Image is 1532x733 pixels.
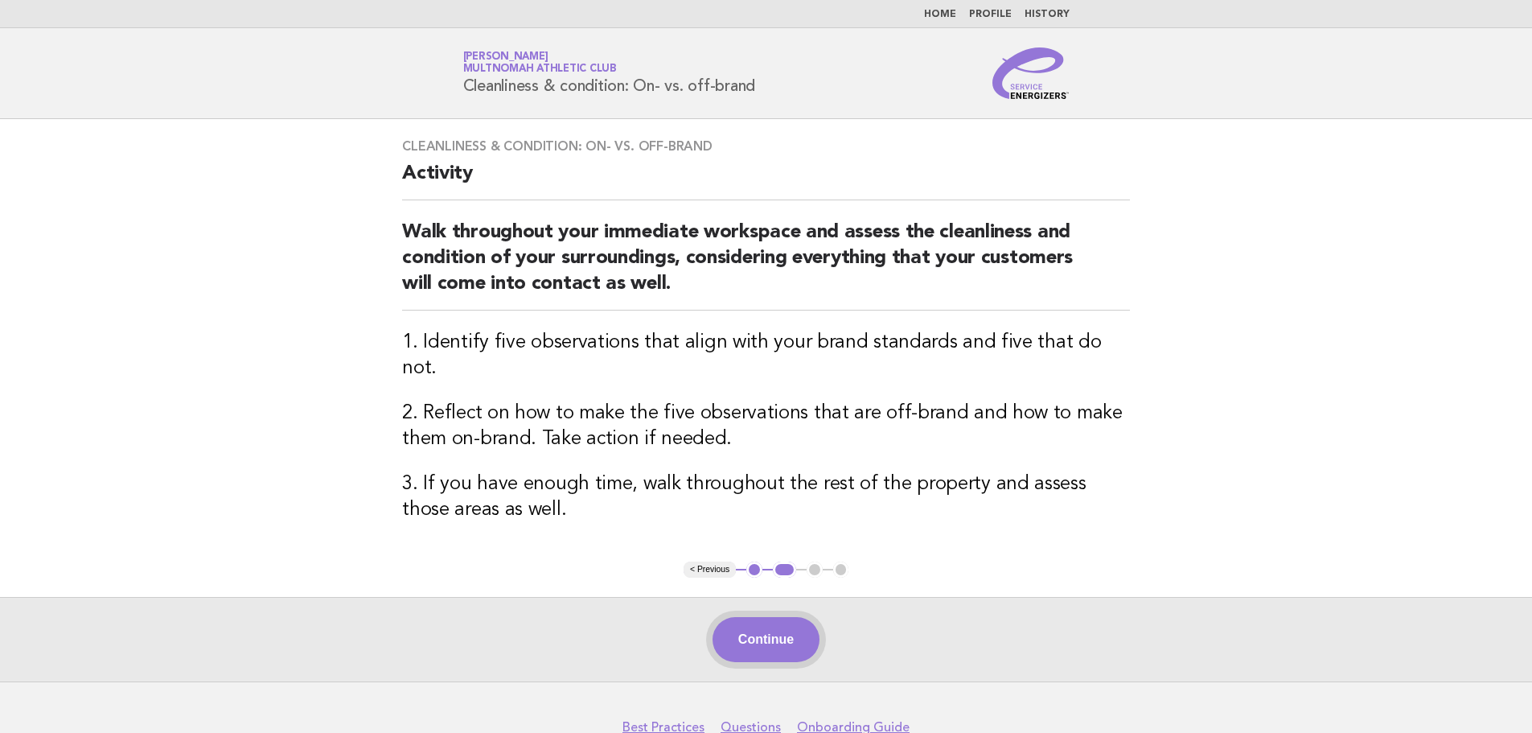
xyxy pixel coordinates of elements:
h2: Activity [402,161,1130,200]
a: Home [924,10,956,19]
button: Continue [713,617,819,662]
button: < Previous [684,562,736,578]
h2: Walk throughout your immediate workspace and assess the cleanliness and condition of your surroun... [402,220,1130,311]
a: History [1025,10,1070,19]
a: [PERSON_NAME]Multnomah Athletic Club [463,51,617,74]
button: 2 [773,562,796,578]
h3: 3. If you have enough time, walk throughout the rest of the property and assess those areas as well. [402,472,1130,523]
button: 1 [746,562,762,578]
h1: Cleanliness & condition: On- vs. off-brand [463,52,756,94]
a: Profile [969,10,1012,19]
span: Multnomah Athletic Club [463,64,617,75]
h3: 2. Reflect on how to make the five observations that are off-brand and how to make them on-brand.... [402,401,1130,452]
img: Service Energizers [992,47,1070,99]
h3: 1. Identify five observations that align with your brand standards and five that do not. [402,330,1130,381]
h3: Cleanliness & condition: On- vs. off-brand [402,138,1130,154]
